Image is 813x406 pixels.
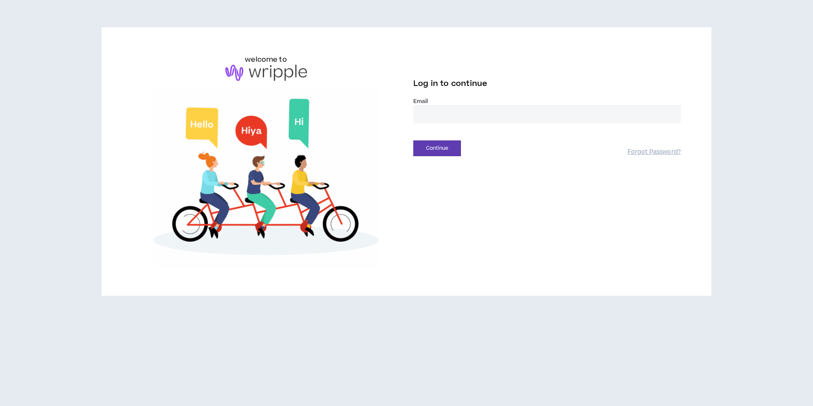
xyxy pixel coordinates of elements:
button: Continue [413,140,461,156]
a: Forgot Password? [628,148,681,156]
label: Email [413,97,681,105]
h6: welcome to [245,54,287,65]
img: Welcome to Wripple [132,89,400,269]
span: Log in to continue [413,78,487,89]
img: logo-brand.png [225,65,307,81]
